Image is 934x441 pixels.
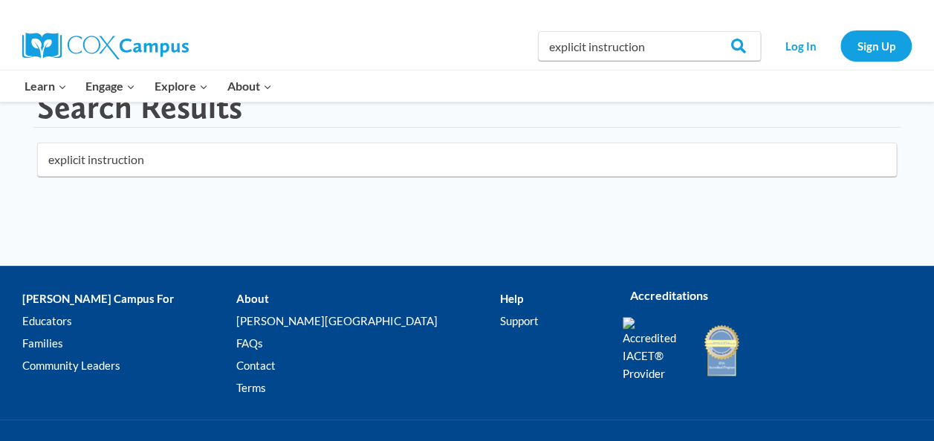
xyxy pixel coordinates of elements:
[218,71,282,102] button: Child menu of About
[15,71,281,102] nav: Primary Navigation
[22,333,236,355] a: Families
[37,143,897,177] input: Search for...
[236,333,500,355] a: FAQs
[768,30,912,61] nav: Secondary Navigation
[22,33,189,59] img: Cox Campus
[22,310,236,333] a: Educators
[499,310,600,333] a: Support
[22,355,236,377] a: Community Leaders
[538,31,761,61] input: Search Cox Campus
[236,355,500,377] a: Contact
[77,71,146,102] button: Child menu of Engage
[703,323,740,378] img: IDA Accredited
[623,317,686,382] img: Accredited IACET® Provider
[15,71,77,102] button: Child menu of Learn
[37,88,242,127] h1: Search Results
[768,30,833,61] a: Log In
[145,71,218,102] button: Child menu of Explore
[630,288,708,302] strong: Accreditations
[236,310,500,333] a: [PERSON_NAME][GEOGRAPHIC_DATA]
[840,30,912,61] a: Sign Up
[236,377,500,399] a: Terms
